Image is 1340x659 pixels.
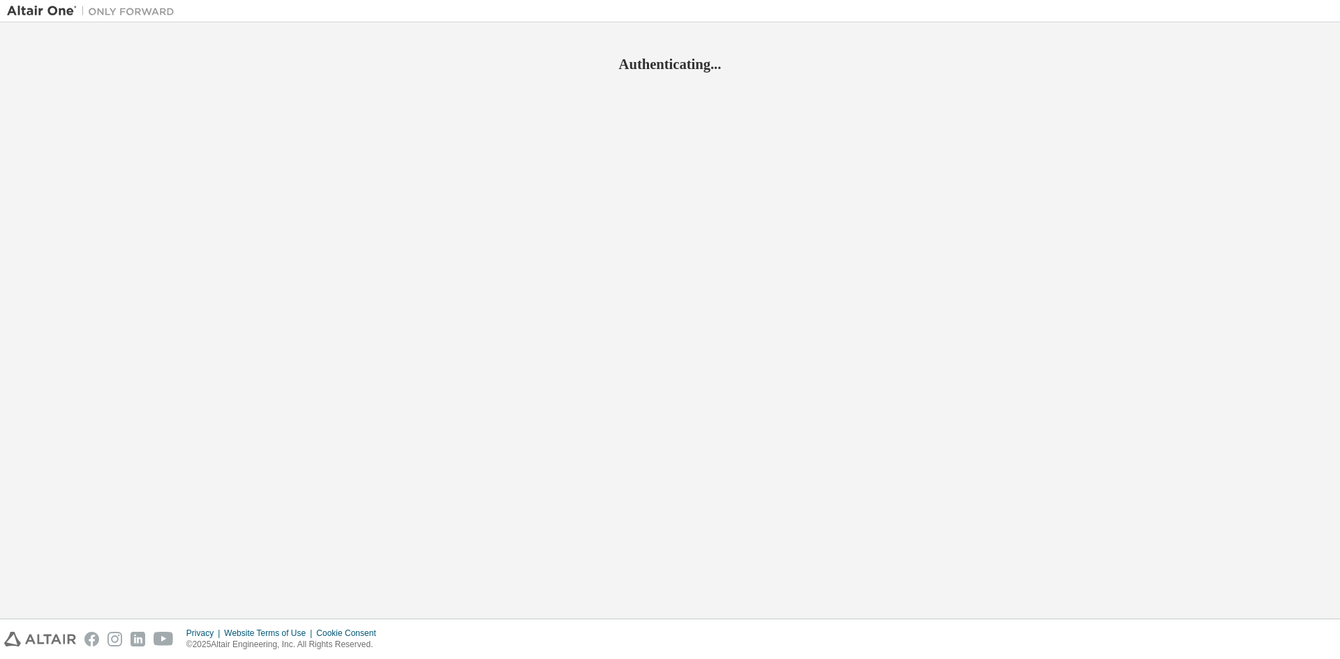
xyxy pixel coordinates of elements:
[107,632,122,646] img: instagram.svg
[4,632,76,646] img: altair_logo.svg
[316,628,384,639] div: Cookie Consent
[186,639,385,651] p: © 2025 Altair Engineering, Inc. All Rights Reserved.
[154,632,174,646] img: youtube.svg
[7,4,181,18] img: Altair One
[131,632,145,646] img: linkedin.svg
[7,55,1333,73] h2: Authenticating...
[186,628,224,639] div: Privacy
[224,628,316,639] div: Website Terms of Use
[84,632,99,646] img: facebook.svg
